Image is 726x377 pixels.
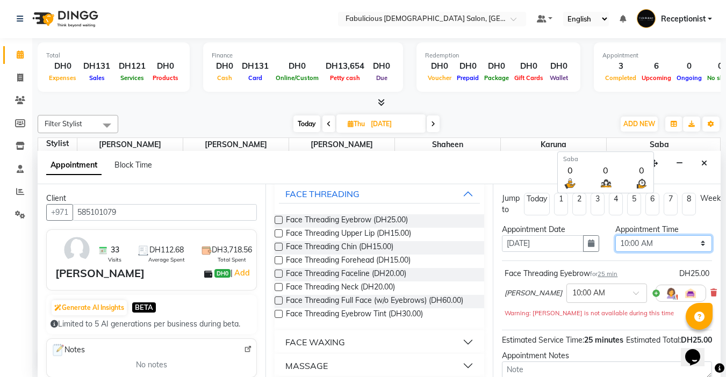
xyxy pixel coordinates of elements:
[635,164,648,177] div: 0
[661,13,706,25] span: Receptionist
[46,204,73,221] button: +971
[502,350,712,361] div: Appointment Notes
[502,235,583,252] input: yyyy-mm-dd
[61,234,92,265] img: avatar
[599,177,613,190] img: queue.png
[639,60,674,73] div: 6
[700,193,724,204] div: Weeks
[148,256,185,264] span: Average Spent
[108,256,121,264] span: Visits
[114,160,152,170] span: Block Time
[46,60,79,73] div: DH0
[273,74,321,82] span: Online/Custom
[273,60,321,73] div: DH0
[674,60,705,73] div: 0
[664,193,678,215] li: 7
[73,204,257,221] input: Search by Name/Mobile/Email/Code
[665,287,678,300] img: Hairdresser.png
[637,9,656,28] img: Receptionist
[293,115,320,132] span: Today
[607,138,713,151] span: Saba
[621,117,658,132] button: ADD NEW
[609,193,623,215] li: 4
[38,138,77,149] div: Stylist
[233,266,251,279] a: Add
[27,4,101,34] img: logo
[289,138,394,151] span: [PERSON_NAME]
[286,214,408,228] span: Face Threading Eyebrow (DH25.00)
[286,295,463,308] span: Face Threading Full Face (w/o Eyebrows) (DH60.00)
[114,60,150,73] div: DH121
[626,335,681,345] span: Estimated Total:
[149,244,184,256] span: DH112.68
[563,155,648,164] div: Saba
[682,193,696,215] li: 8
[238,60,273,73] div: DH131
[132,302,156,313] span: BETA
[52,300,127,315] button: Generate AI Insights
[212,51,394,60] div: Finance
[527,193,547,205] div: Today
[591,193,605,215] li: 3
[286,308,423,322] span: Face Threading Eyebrow Tint (DH30.00)
[502,193,520,215] div: Jump to
[55,265,145,281] div: [PERSON_NAME]
[502,335,584,345] span: Estimated Service Time:
[111,244,119,256] span: 33
[639,74,674,82] span: Upcoming
[502,224,599,235] div: Appointment Date
[627,193,641,215] li: 5
[279,332,480,352] button: FACE WAXING
[212,60,238,73] div: DH0
[87,74,107,82] span: Sales
[563,177,577,190] img: serve.png
[681,334,715,366] iframe: chat widget
[368,116,421,132] input: 2025-09-04
[285,187,360,200] div: FACE THREADING
[286,241,393,255] span: Face Threading Chin (DH15.00)
[183,138,289,151] span: [PERSON_NAME]
[218,256,246,264] span: Total Spent
[554,193,568,215] li: 1
[321,60,369,73] div: DH13,654
[51,343,85,357] span: Notes
[345,120,368,128] span: Thu
[136,359,167,371] span: No notes
[45,119,82,128] span: Filter Stylist
[150,74,181,82] span: Products
[481,60,512,73] div: DH0
[512,74,546,82] span: Gift Cards
[645,193,659,215] li: 6
[505,268,617,279] div: Face Threading Eyebrow
[46,74,79,82] span: Expenses
[279,184,480,204] button: FACE THREADING
[454,74,481,82] span: Prepaid
[674,74,705,82] span: Ongoing
[46,193,257,204] div: Client
[46,51,181,60] div: Total
[684,287,697,300] img: Interior.png
[369,60,394,73] div: DH0
[51,318,253,330] div: Limited to 5 AI generations per business during beta.
[214,269,231,278] span: DH0
[599,164,613,177] div: 0
[584,335,623,345] span: 25 minutes
[590,270,617,278] small: for
[512,60,546,73] div: DH0
[286,228,411,241] span: Face Threading Upper Lip (DH15.00)
[286,268,406,281] span: Face Threading Faceline (DH20.00)
[598,270,617,278] span: 25 min
[615,224,712,235] div: Appointment Time
[425,60,454,73] div: DH0
[118,74,147,82] span: Services
[602,60,639,73] div: 3
[635,177,648,190] img: wait_time.png
[454,60,481,73] div: DH0
[679,268,709,279] div: DH25.00
[246,74,265,82] span: Card
[395,138,500,151] span: Shaheen
[481,74,512,82] span: Package
[285,359,328,372] div: MASSAGE
[285,336,345,349] div: FACE WAXING
[505,288,562,299] span: [PERSON_NAME]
